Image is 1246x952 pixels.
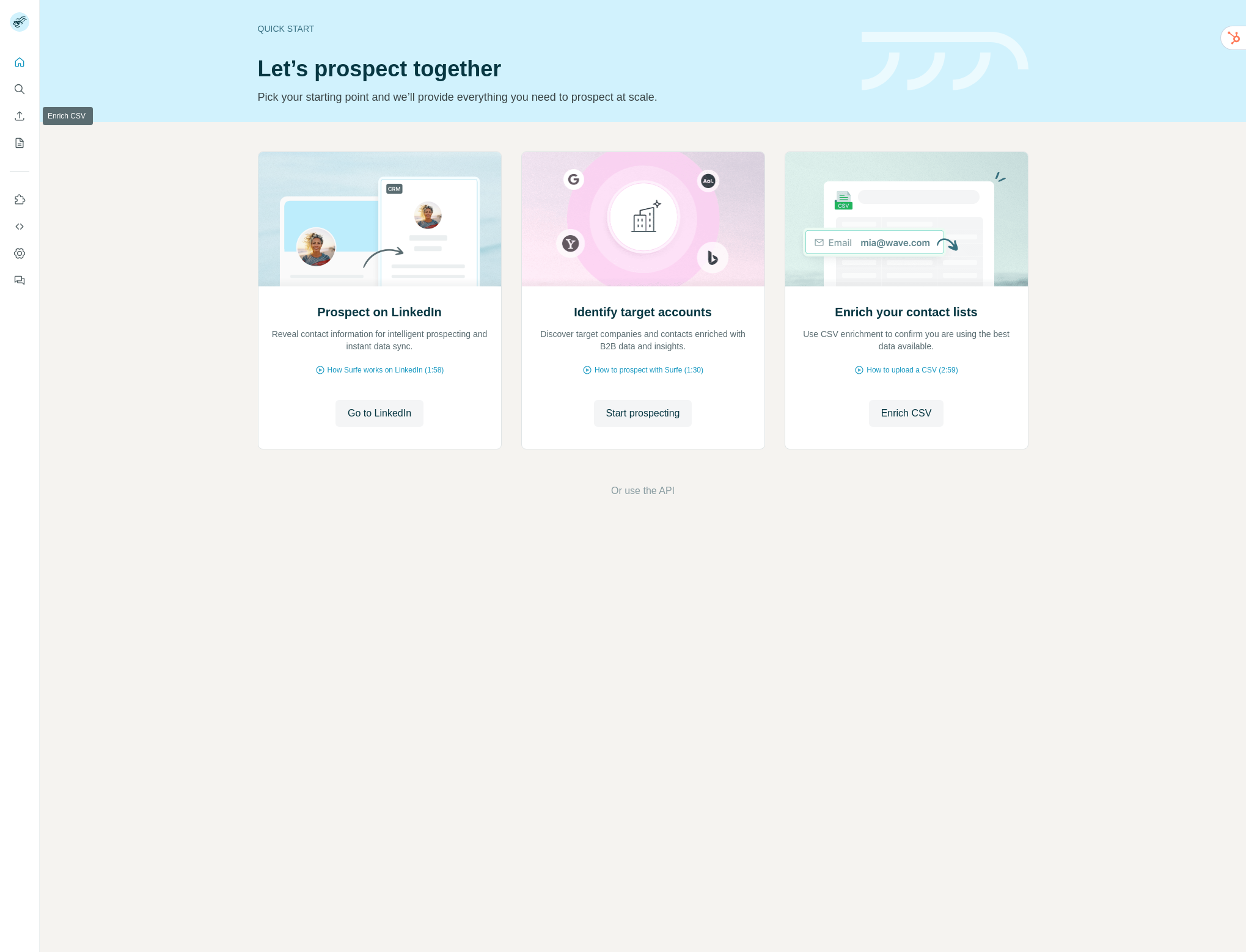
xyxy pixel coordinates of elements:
img: banner [862,32,1028,91]
p: Pick your starting point and we’ll provide everything you need to prospect at scale. [258,89,847,106]
button: Use Surfe on LinkedIn [10,189,29,211]
button: Or use the API [611,484,675,498]
span: How to upload a CSV (2:59) [867,365,958,376]
button: Enrich CSV [10,105,29,127]
p: Reveal contact information for intelligent prospecting and instant data sync. [271,328,489,352]
button: Go to LinkedIn [335,400,423,427]
button: Use Surfe API [10,216,29,238]
img: Prospect on LinkedIn [258,152,502,286]
span: How Surfe works on LinkedIn (1:58) [328,365,444,376]
span: Start prospecting [606,406,680,421]
div: Quick start [258,23,847,35]
span: Enrich CSV [881,406,932,421]
button: Search [10,78,29,100]
button: Dashboard [10,242,29,264]
button: Quick start [10,51,29,73]
h2: Enrich your contact lists [835,303,977,321]
h2: Identify target accounts [574,303,712,321]
img: Identify target accounts [521,152,765,286]
button: My lists [10,132,29,154]
span: Go to LinkedIn [348,406,411,421]
p: Use CSV enrichment to confirm you are using the best data available. [797,328,1016,352]
h1: Let’s prospect together [258,57,847,81]
button: Enrich CSV [869,400,944,427]
p: Discover target companies and contacts enriched with B2B data and insights. [534,328,752,352]
button: Start prospecting [594,400,692,427]
h2: Prospect on LinkedIn [317,303,441,321]
span: How to prospect with Surfe (1:30) [595,365,703,376]
button: Feedback [10,269,29,291]
img: Enrich your contact lists [785,152,1028,286]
